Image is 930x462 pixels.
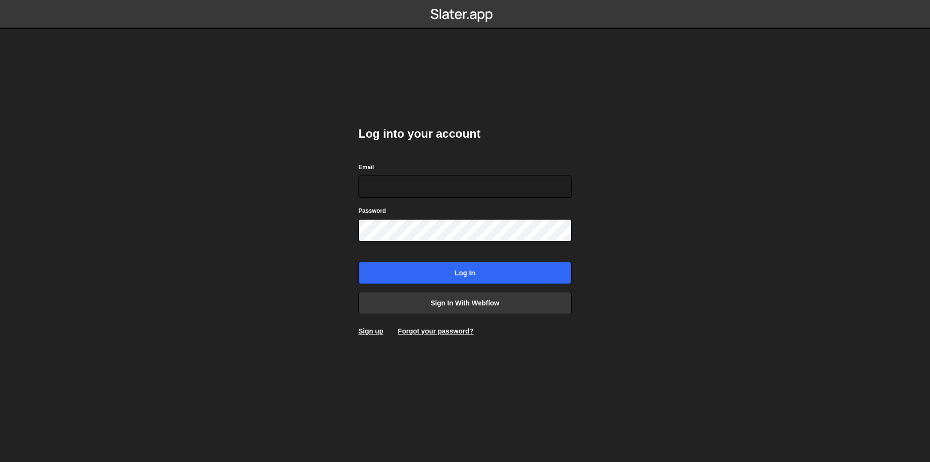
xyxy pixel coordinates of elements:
[358,126,572,142] h2: Log into your account
[358,162,374,172] label: Email
[358,206,386,216] label: Password
[358,292,572,314] a: Sign in with Webflow
[358,262,572,284] input: Log in
[398,327,473,335] a: Forgot your password?
[358,327,383,335] a: Sign up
